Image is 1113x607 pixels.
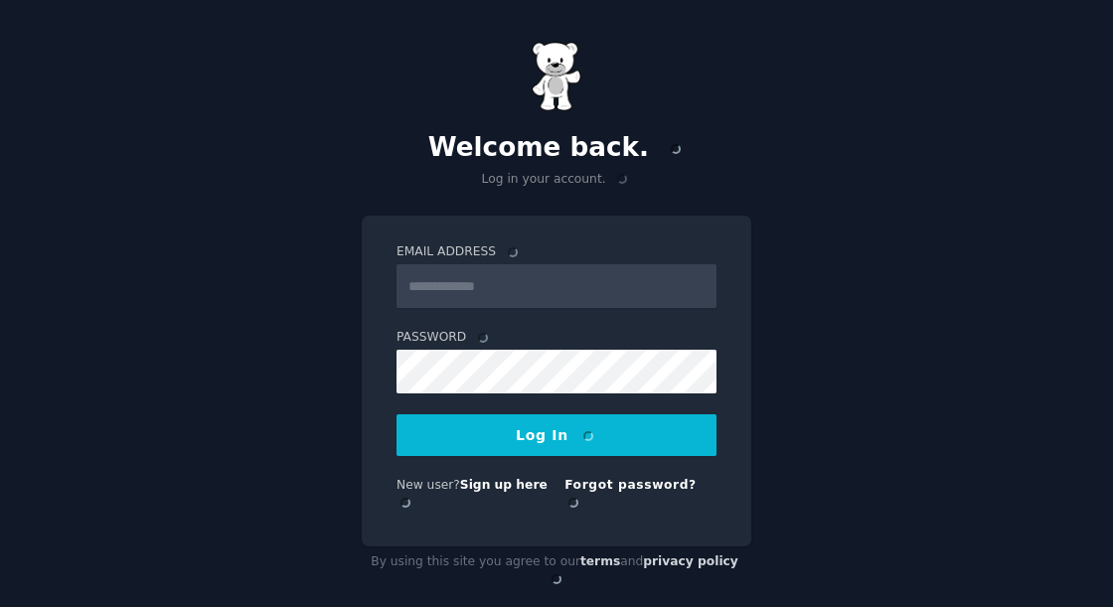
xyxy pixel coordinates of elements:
span: New user? [397,478,460,492]
a: Forgot password? [564,478,702,510]
a: privacy policy [643,554,738,568]
p: Log in your account. [362,171,751,189]
button: Log In [397,414,716,456]
a: Sign up here [460,478,548,492]
a: terms [580,554,620,568]
img: Gummy Bear [532,42,581,111]
label: Password [397,329,716,347]
div: By using this site you agree to our and [362,546,751,595]
label: Email Address [397,243,716,261]
h2: Welcome back. [362,132,751,164]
